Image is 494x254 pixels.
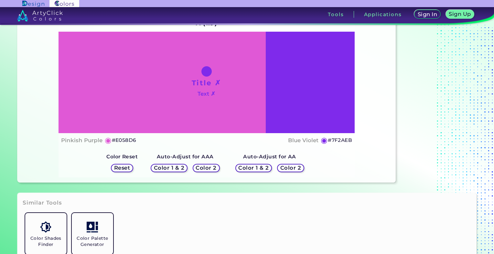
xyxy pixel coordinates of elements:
[243,153,296,160] strong: Auto-Adjust for AA
[105,136,112,144] h5: ◉
[74,235,111,248] h5: Color Palette Generator
[197,165,216,170] h5: Color 2
[415,10,439,18] a: Sign In
[87,221,98,233] img: icon_col_pal_col.svg
[288,136,318,145] h4: Blue Violet
[22,1,44,7] img: ArtyClick Design logo
[17,10,63,21] img: logo_artyclick_colors_white.svg
[447,10,473,18] a: Sign Up
[328,12,344,17] h3: Tools
[328,136,352,144] h5: #7F2AEB
[40,221,51,233] img: icon_color_shades.svg
[155,165,183,170] h5: Color 1 & 2
[419,12,436,17] h5: Sign In
[198,89,215,99] h4: Text ✗
[240,165,267,170] h5: Color 1 & 2
[115,165,129,170] h5: Reset
[192,78,221,88] h1: Title ✗
[112,136,136,144] h5: #E058D6
[61,136,102,145] h4: Pinkish Purple
[106,153,138,160] strong: Color Reset
[450,12,470,16] h5: Sign Up
[281,165,300,170] h5: Color 2
[157,153,214,160] strong: Auto-Adjust for AAA
[28,235,64,248] h5: Color Shades Finder
[364,12,402,17] h3: Applications
[321,136,328,144] h5: ◉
